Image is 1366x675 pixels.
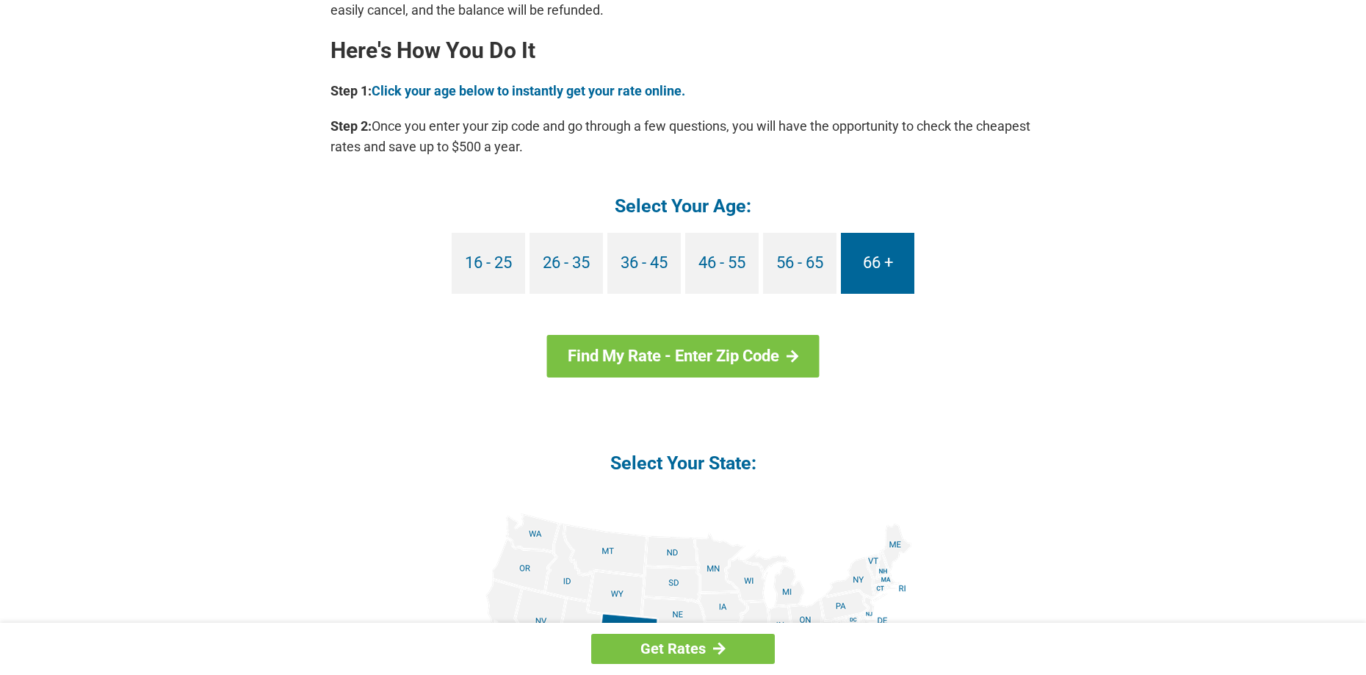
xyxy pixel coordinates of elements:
[330,118,372,134] b: Step 2:
[330,39,1036,62] h2: Here's How You Do It
[372,83,685,98] a: Click your age below to instantly get your rate online.
[330,116,1036,157] p: Once you enter your zip code and go through a few questions, you will have the opportunity to che...
[763,233,836,294] a: 56 - 65
[841,233,914,294] a: 66 +
[591,634,775,664] a: Get Rates
[607,233,681,294] a: 36 - 45
[685,233,759,294] a: 46 - 55
[452,233,525,294] a: 16 - 25
[330,83,372,98] b: Step 1:
[330,451,1036,475] h4: Select Your State:
[547,335,820,378] a: Find My Rate - Enter Zip Code
[530,233,603,294] a: 26 - 35
[330,194,1036,218] h4: Select Your Age:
